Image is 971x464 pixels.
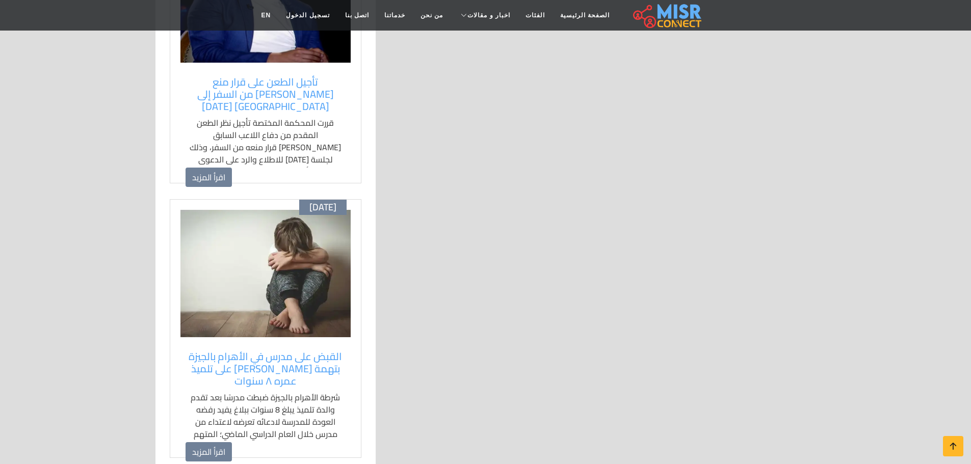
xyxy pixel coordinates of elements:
p: قررت المحكمة المختصة تأجيل نظر الطعن المقدم من دفاع اللاعب السابق [PERSON_NAME] قرار منعه من السف... [186,117,346,178]
p: شرطة الأهرام بالجيزة ضبطت مدرسًا بعد تقدم والدة تلميذ يبلغ 8 سنوات ببلاغ يفيد رفضه العودة للمدرسة... [186,391,346,452]
a: تسجيل الدخول [278,6,337,25]
a: الصفحة الرئيسية [553,6,617,25]
a: اقرأ المزيد [186,168,232,187]
span: اخبار و مقالات [467,11,510,20]
a: اخبار و مقالات [451,6,518,25]
img: القبض على مدرس في الأهرام بتهمة الاعتداء على تلميذ [180,210,351,337]
a: من نحن [413,6,451,25]
a: EN [254,6,279,25]
a: اقرأ المزيد [186,442,232,461]
span: [DATE] [309,202,336,213]
a: الفئات [518,6,553,25]
a: اتصل بنا [337,6,377,25]
a: خدماتنا [377,6,413,25]
a: تأجيل الطعن على قرار منع [PERSON_NAME] من السفر إلى [GEOGRAPHIC_DATA] [DATE] [186,76,346,113]
a: القبض على مدرس في الأهرام بالجيزة بتهمة [PERSON_NAME] على تلميذ عمره ٨ سنوات [186,350,346,387]
img: main.misr_connect [633,3,701,28]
